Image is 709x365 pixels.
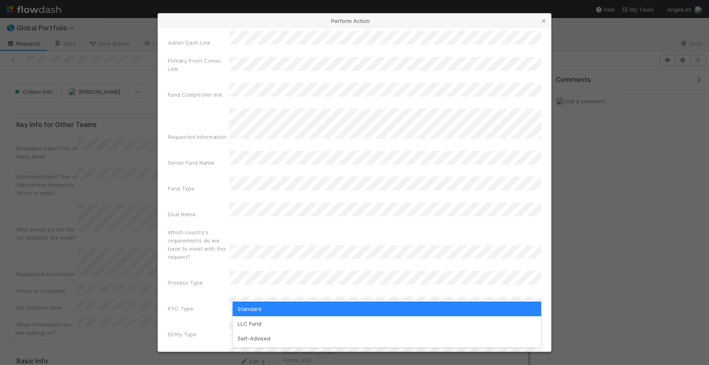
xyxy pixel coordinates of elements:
[168,304,193,313] label: KYC Type
[158,14,551,28] div: Perform Action
[168,184,194,193] label: Fund Type
[168,91,222,99] label: Fund Comptroller link
[168,133,226,141] label: Requested Information
[168,330,197,338] label: Entity Type
[168,39,210,47] label: Admin Dash Link
[233,316,541,331] div: LLC Fund
[168,57,229,73] label: Primary Front Convo Link
[168,228,229,261] label: Which country's requirements do we have to meet with this request?
[168,210,196,218] label: Deal Name
[233,331,541,346] div: Self-Advised
[233,302,541,316] div: Standard
[168,159,214,167] label: Series Fund Name
[168,279,203,287] label: Process Type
